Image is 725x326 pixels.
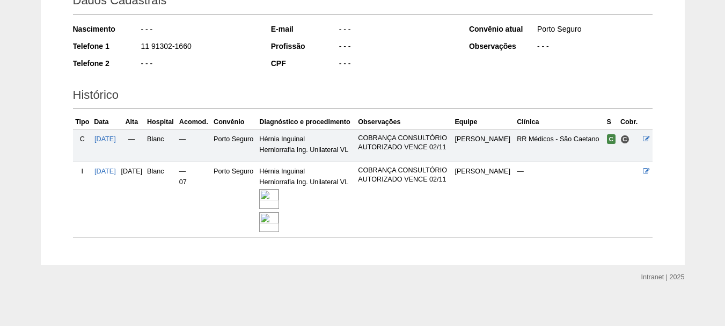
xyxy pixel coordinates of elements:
[140,24,257,37] div: - - -
[73,24,140,34] div: Nascimento
[338,58,455,71] div: - - -
[73,114,92,130] th: Tipo
[73,58,140,69] div: Telefone 2
[257,129,356,162] td: Hérnia Inguinal Herniorrafia Ing. Unilateral VL
[469,41,536,52] div: Observações
[607,134,616,144] span: Confirmada
[271,58,338,69] div: CPF
[140,41,257,54] div: 11 91302-1660
[641,272,685,282] div: Intranet | 2025
[358,166,450,184] p: COBRANÇA CONSULTÓRIO AUTORIZADO VENCE 02/11
[620,135,629,144] span: Consultório
[94,135,116,143] a: [DATE]
[145,129,177,162] td: Blanc
[338,41,455,54] div: - - -
[271,41,338,52] div: Profissão
[271,24,338,34] div: E-mail
[452,162,515,238] td: [PERSON_NAME]
[145,162,177,238] td: Blanc
[515,162,604,238] td: —
[75,134,90,144] div: C
[140,58,257,71] div: - - -
[177,162,211,238] td: — 07
[73,41,140,52] div: Telefone 1
[536,41,653,54] div: - - -
[75,166,90,177] div: I
[358,134,450,152] p: COBRANÇA CONSULTÓRIO AUTORIZADO VENCE 02/11
[211,129,257,162] td: Porto Seguro
[356,114,452,130] th: Observações
[452,129,515,162] td: [PERSON_NAME]
[257,114,356,130] th: Diagnóstico e procedimento
[211,114,257,130] th: Convênio
[73,84,653,109] h2: Histórico
[145,114,177,130] th: Hospital
[605,114,618,130] th: S
[177,114,211,130] th: Acomod.
[121,168,142,175] span: [DATE]
[338,24,455,37] div: - - -
[536,24,653,37] div: Porto Seguro
[515,129,604,162] td: RR Médicos - São Caetano
[211,162,257,238] td: Porto Seguro
[515,114,604,130] th: Clínica
[94,168,116,175] a: [DATE]
[119,129,145,162] td: —
[618,114,641,130] th: Cobr.
[452,114,515,130] th: Equipe
[469,24,536,34] div: Convênio atual
[257,162,356,238] td: Hérnia Inguinal Herniorrafia Ing. Unilateral VL
[177,129,211,162] td: —
[119,114,145,130] th: Alta
[92,114,118,130] th: Data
